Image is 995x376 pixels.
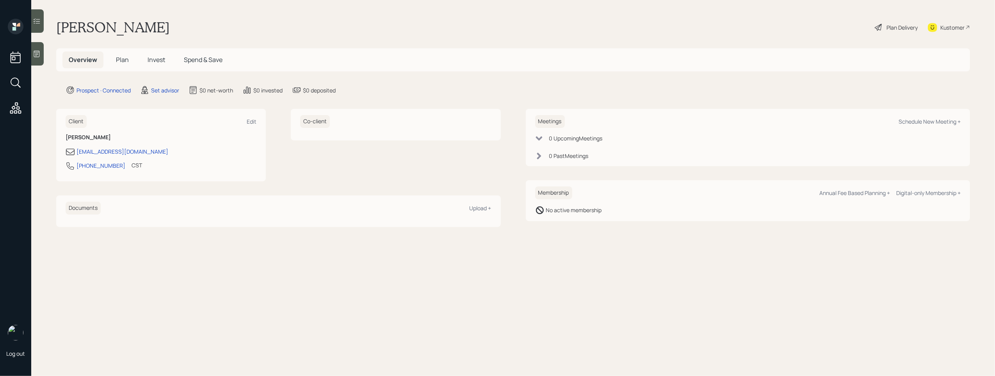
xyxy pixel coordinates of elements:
[549,134,603,142] div: 0 Upcoming Meeting s
[8,325,23,341] img: retirable_logo.png
[535,186,572,199] h6: Membership
[77,161,125,170] div: [PHONE_NUMBER]
[300,115,330,128] h6: Co-client
[56,19,170,36] h1: [PERSON_NAME]
[303,86,336,94] div: $0 deposited
[77,86,131,94] div: Prospect · Connected
[940,23,965,32] div: Kustomer
[819,189,890,197] div: Annual Fee Based Planning +
[546,206,602,214] div: No active membership
[184,55,222,64] span: Spend & Save
[66,202,101,215] h6: Documents
[535,115,565,128] h6: Meetings
[470,204,491,212] div: Upload +
[899,118,961,125] div: Schedule New Meeting +
[253,86,283,94] div: $0 invested
[247,118,256,125] div: Edit
[6,350,25,357] div: Log out
[66,134,256,141] h6: [PERSON_NAME]
[116,55,129,64] span: Plan
[148,55,165,64] span: Invest
[132,161,142,169] div: CST
[66,115,87,128] h6: Client
[896,189,961,197] div: Digital-only Membership +
[549,152,589,160] div: 0 Past Meeting s
[69,55,97,64] span: Overview
[151,86,179,94] div: Set advisor
[886,23,918,32] div: Plan Delivery
[77,147,168,156] div: [EMAIL_ADDRESS][DOMAIN_NAME]
[199,86,233,94] div: $0 net-worth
